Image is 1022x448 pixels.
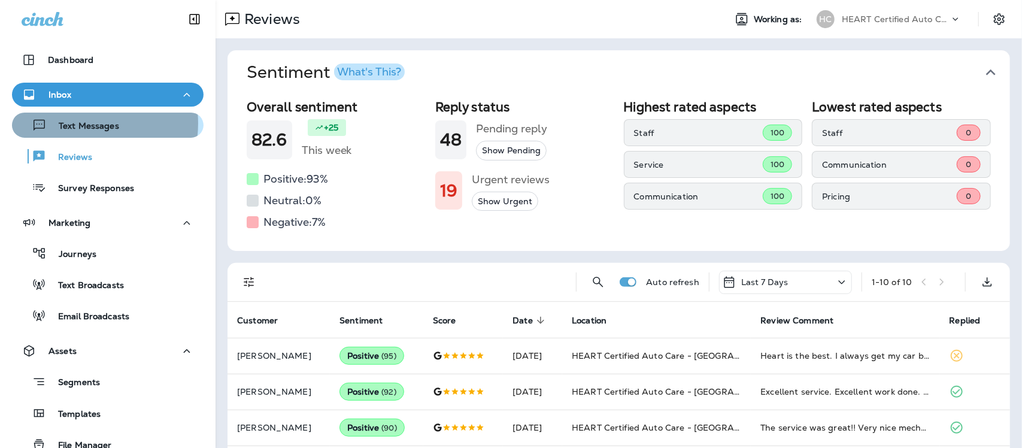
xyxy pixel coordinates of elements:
span: Sentiment [339,316,383,326]
h5: Neutral: 0 % [263,191,322,210]
span: Replied [950,315,996,326]
p: Auto refresh [646,277,699,287]
p: [PERSON_NAME] [237,351,320,361]
h1: Sentiment [247,62,405,83]
span: 0 [966,128,971,138]
span: 100 [771,128,784,138]
td: [DATE] [503,374,562,410]
button: Search Reviews [586,270,610,294]
p: Email Broadcasts [46,311,129,323]
button: What's This? [334,63,405,80]
span: ( 95 ) [381,351,396,361]
div: Positive [339,419,405,437]
p: Journeys [47,249,96,261]
p: Communication [822,160,957,169]
span: 0 [966,191,971,201]
div: Excellent service. Excellent work done. Very reasonably priced. Absolutely my go to place for aut... [760,386,930,398]
div: SentimentWhat's This? [228,95,1010,251]
h2: Highest rated aspects [624,99,803,114]
p: Inbox [48,90,71,99]
span: ( 90 ) [381,423,397,433]
button: Show Urgent [472,192,538,211]
h5: Pending reply [476,119,547,138]
div: Heart is the best. I always get my car back the same day, in better condition than it arrived. Ma... [760,350,930,362]
span: Date [512,316,533,326]
button: Email Broadcasts [12,303,204,328]
span: Sentiment [339,315,398,326]
p: Text Broadcasts [46,280,124,292]
div: 1 - 10 of 10 [872,277,912,287]
button: Journeys [12,241,204,266]
span: Review Comment [760,315,849,326]
span: Replied [950,316,981,326]
div: Positive [339,347,404,365]
div: Positive [339,383,404,401]
span: Location [572,316,606,326]
p: +25 [324,122,338,134]
span: Score [433,316,456,326]
div: HC [817,10,835,28]
span: ( 92 ) [381,387,396,397]
h5: Positive: 93 % [263,169,328,189]
button: Segments [12,369,204,395]
button: Export as CSV [975,270,999,294]
p: Service [634,160,763,169]
button: Assets [12,339,204,363]
h5: Negative: 7 % [263,213,326,232]
p: Reviews [239,10,300,28]
h5: Urgent reviews [472,170,550,189]
p: Templates [46,409,101,420]
p: Staff [634,128,763,138]
span: Customer [237,316,278,326]
button: Templates [12,401,204,426]
h2: Lowest rated aspects [812,99,991,114]
td: [DATE] [503,410,562,446]
h1: 82.6 [251,130,287,150]
p: Communication [634,192,763,201]
button: Marketing [12,211,204,235]
h2: Overall sentiment [247,99,426,114]
span: Date [512,315,548,326]
span: Review Comment [760,316,833,326]
p: Staff [822,128,957,138]
button: Reviews [12,144,204,169]
h5: This week [302,141,352,160]
span: 100 [771,191,784,201]
button: Survey Responses [12,175,204,200]
p: [PERSON_NAME] [237,387,320,396]
span: Customer [237,315,293,326]
p: Dashboard [48,55,93,65]
div: The service was great!! Very nice mechanics the work was done in a timely manner. I will be back ... [760,422,930,434]
p: [PERSON_NAME] [237,423,320,432]
p: Segments [46,377,100,389]
p: Marketing [48,218,90,228]
span: 100 [771,159,784,169]
span: HEART Certified Auto Care - [GEOGRAPHIC_DATA] [572,350,787,361]
p: Text Messages [47,121,119,132]
p: Survey Responses [46,183,134,195]
p: Reviews [46,152,92,164]
td: [DATE] [503,338,562,374]
h1: 19 [440,181,457,201]
button: Dashboard [12,48,204,72]
button: Inbox [12,83,204,107]
h2: Reply status [435,99,614,114]
button: Show Pending [476,141,547,161]
p: Pricing [822,192,957,201]
span: HEART Certified Auto Care - [GEOGRAPHIC_DATA] [572,422,787,433]
button: Text Messages [12,113,204,138]
button: Settings [988,8,1010,30]
button: Collapse Sidebar [178,7,211,31]
h1: 48 [440,130,462,150]
p: HEART Certified Auto Care [842,14,950,24]
button: Text Broadcasts [12,272,204,297]
button: Filters [237,270,261,294]
span: 0 [966,159,971,169]
p: Assets [48,346,77,356]
span: Score [433,315,472,326]
span: Working as: [754,14,805,25]
button: SentimentWhat's This? [237,50,1020,95]
div: What's This? [337,66,401,77]
span: Location [572,315,622,326]
span: HEART Certified Auto Care - [GEOGRAPHIC_DATA] [572,386,787,397]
